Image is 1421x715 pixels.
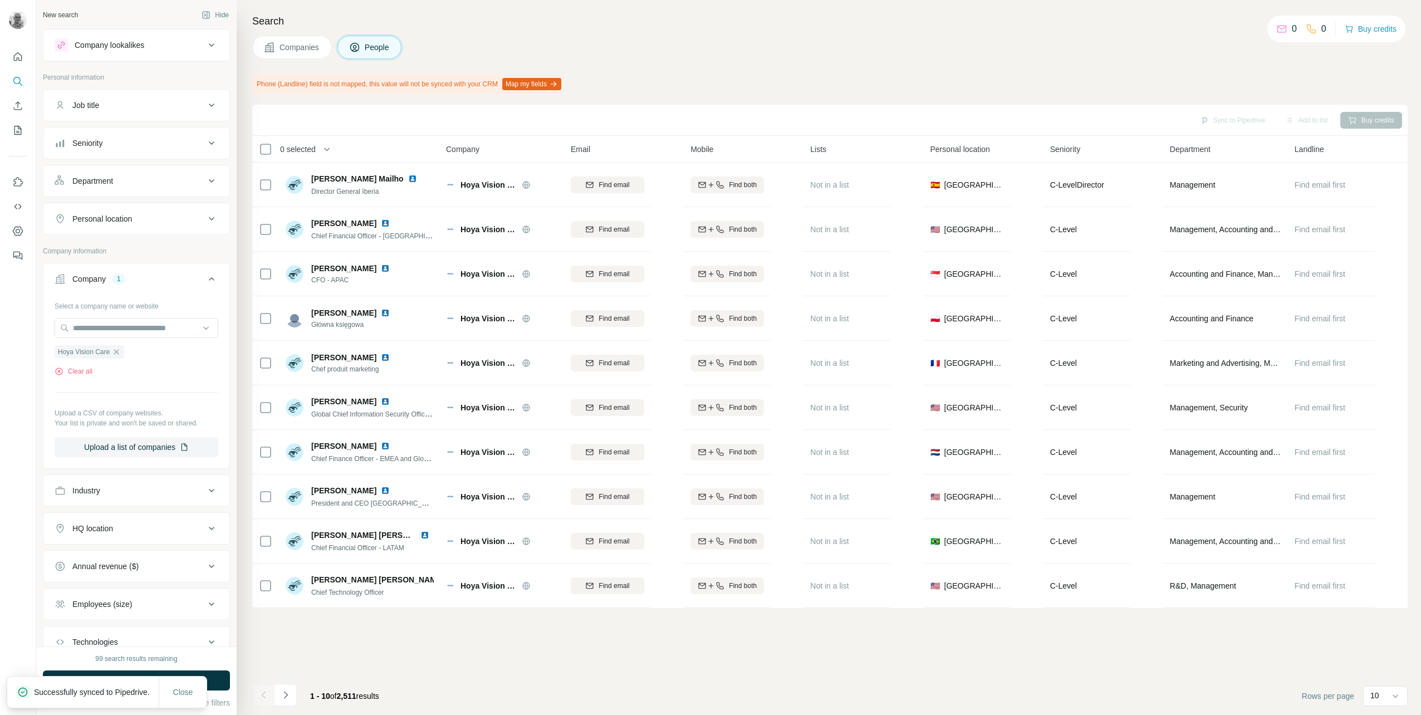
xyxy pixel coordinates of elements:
[690,177,764,193] button: Find both
[165,682,201,702] button: Close
[43,92,229,119] button: Job title
[729,536,757,546] span: Find both
[252,75,563,94] div: Phone (Landline) field is not mapped, this value will not be synced with your CRM
[55,408,218,418] p: Upload a CSV of company websites.
[1050,225,1077,234] span: C-Level
[1170,491,1216,502] span: Management
[311,396,376,407] span: [PERSON_NAME]
[9,96,27,116] button: Enrich CSV
[729,180,757,190] span: Find both
[571,488,644,505] button: Find email
[446,581,455,590] img: Logo of Hoya Vision Care
[1345,21,1396,37] button: Buy credits
[599,269,629,279] span: Find email
[571,266,644,282] button: Find email
[571,177,644,193] button: Find email
[9,120,27,140] button: My lists
[1295,144,1324,155] span: Landline
[810,403,849,412] span: Not in a list
[43,72,230,82] p: Personal information
[43,32,229,58] button: Company lookalikes
[446,225,455,234] img: Logo of Hoya Vision Care
[944,268,1004,280] span: [GEOGRAPHIC_DATA]
[311,320,394,330] span: Główna księgowa
[1292,22,1297,36] p: 0
[1170,402,1248,413] span: Management, Security
[729,269,757,279] span: Find both
[408,174,417,183] img: LinkedIn logo
[55,297,218,311] div: Select a company name or website
[690,144,713,155] span: Mobile
[690,310,764,327] button: Find both
[9,221,27,241] button: Dashboard
[286,354,303,372] img: Avatar
[930,491,940,502] span: 🇺🇸
[460,268,516,280] span: Hoya Vision Care
[252,13,1408,29] h4: Search
[1170,224,1281,235] span: Management, Accounting and Finance
[729,447,757,457] span: Find both
[810,581,849,590] span: Not in a list
[311,263,376,274] span: [PERSON_NAME]
[1050,581,1077,590] span: C-Level
[9,246,27,266] button: Feedback
[571,444,644,461] button: Find email
[690,444,764,461] button: Find both
[690,399,764,416] button: Find both
[810,270,849,278] span: Not in a list
[930,144,990,155] span: Personal location
[1295,403,1345,412] span: Find email first
[55,437,218,457] button: Upload a list of companies
[446,180,455,189] img: Logo of Hoya Vision Care
[1295,180,1345,189] span: Find email first
[599,536,629,546] span: Find email
[930,313,940,324] span: 🇵🇱
[72,485,100,496] div: Industry
[599,314,629,324] span: Find email
[381,264,390,273] img: LinkedIn logo
[286,399,303,417] img: Avatar
[310,692,330,701] span: 1 - 10
[810,314,849,323] span: Not in a list
[446,359,455,368] img: Logo of Hoya Vision Care
[930,179,940,190] span: 🇪🇸
[72,138,102,149] div: Seniority
[286,488,303,506] img: Avatar
[310,692,379,701] span: results
[944,179,1004,190] span: [GEOGRAPHIC_DATA]
[72,599,132,610] div: Employees (size)
[446,270,455,278] img: Logo of Hoya Vision Care
[690,488,764,505] button: Find both
[810,359,849,368] span: Not in a list
[571,533,644,550] button: Find email
[1370,690,1379,701] p: 10
[1170,313,1253,324] span: Accounting and Finance
[311,498,440,507] span: President and CEO [GEOGRAPHIC_DATA]
[43,591,229,618] button: Employees (size)
[55,418,218,428] p: Your list is private and won't be saved or shared.
[311,352,376,363] span: [PERSON_NAME]
[930,268,940,280] span: 🇸🇬
[311,454,503,463] span: Chief Finance Officer - EMEA and Global Pediatric Business Unit
[944,580,1004,591] span: [GEOGRAPHIC_DATA]
[55,366,92,376] button: Clear all
[460,179,516,190] span: Hoya Vision Care
[286,443,303,461] img: Avatar
[571,577,644,594] button: Find email
[365,42,390,53] span: People
[286,310,303,327] img: Avatar
[810,225,849,234] span: Not in a list
[72,561,139,572] div: Annual revenue ($)
[286,265,303,283] img: Avatar
[72,175,113,187] div: Department
[599,180,629,190] span: Find email
[729,492,757,502] span: Find both
[9,47,27,67] button: Quick start
[1050,537,1077,546] span: C-Level
[1295,225,1345,234] span: Find email first
[72,100,99,111] div: Job title
[286,176,303,194] img: Avatar
[311,307,376,319] span: [PERSON_NAME]
[112,274,125,284] div: 1
[944,491,1004,502] span: [GEOGRAPHIC_DATA]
